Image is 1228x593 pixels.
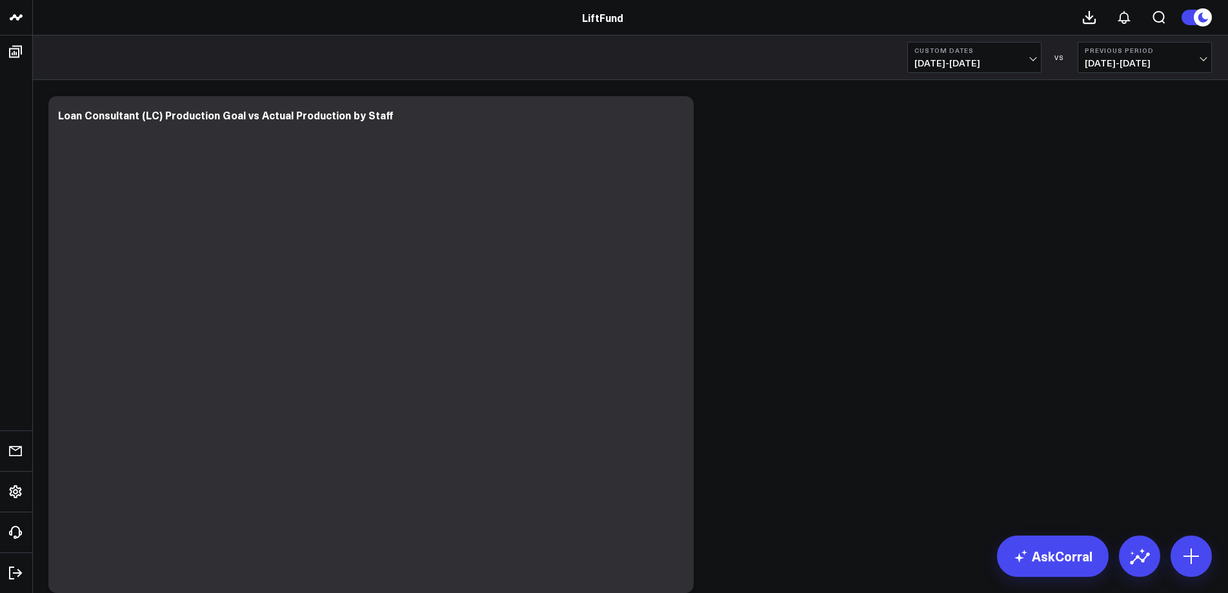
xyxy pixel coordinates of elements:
[1085,46,1205,54] b: Previous Period
[914,46,1034,54] b: Custom Dates
[582,10,623,25] a: LiftFund
[997,536,1109,577] a: AskCorral
[907,42,1042,73] button: Custom Dates[DATE]-[DATE]
[4,561,28,585] a: Log Out
[1085,58,1205,68] span: [DATE] - [DATE]
[1078,42,1212,73] button: Previous Period[DATE]-[DATE]
[914,58,1034,68] span: [DATE] - [DATE]
[58,108,394,122] div: Loan Consultant (LC) Production Goal vs Actual Production by Staff
[1048,54,1071,61] div: VS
